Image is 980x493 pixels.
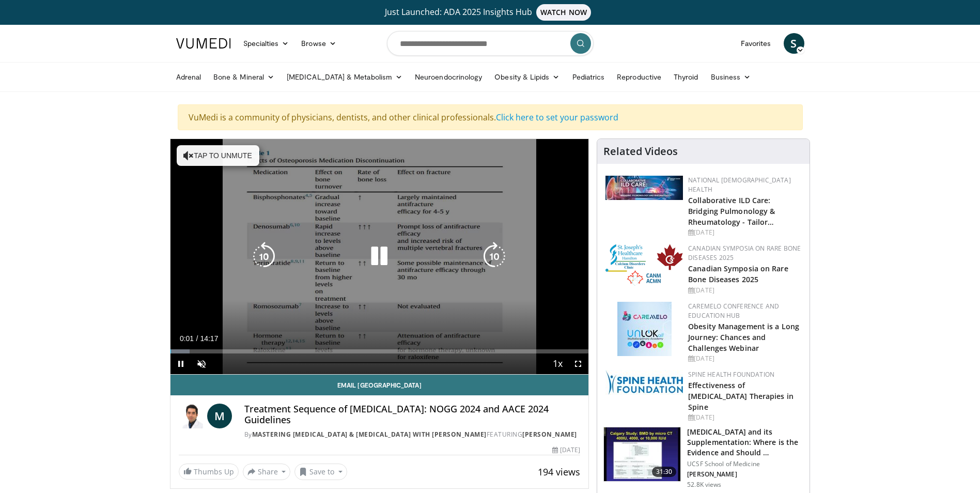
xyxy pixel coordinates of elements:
[178,104,803,130] div: VuMedi is a community of physicians, dentists, and other clinical professionals.
[705,67,757,87] a: Business
[196,334,198,343] span: /
[617,302,672,356] img: 45df64a9-a6de-482c-8a90-ada250f7980c.png.150x105_q85_autocrop_double_scale_upscale_version-0.2.jpg
[177,145,259,166] button: Tap to unmute
[667,67,705,87] a: Thyroid
[568,353,588,374] button: Fullscreen
[687,481,721,489] p: 52.8K views
[552,445,580,455] div: [DATE]
[566,67,611,87] a: Pediatrics
[200,334,218,343] span: 14:17
[294,464,347,480] button: Save to
[522,430,577,439] a: [PERSON_NAME]
[252,430,487,439] a: Mastering [MEDICAL_DATA] & [MEDICAL_DATA] with [PERSON_NAME]
[735,33,777,54] a: Favorites
[170,349,589,353] div: Progress Bar
[387,31,594,56] input: Search topics, interventions
[170,67,208,87] a: Adrenal
[688,195,775,227] a: Collaborative ILD Care: Bridging Pulmonology & Rheumatology - Tailor…
[281,67,409,87] a: [MEDICAL_DATA] & Metabolism
[652,467,677,477] span: 31:30
[688,176,791,194] a: National [DEMOGRAPHIC_DATA] Health
[536,4,591,21] span: WATCH NOW
[605,370,683,395] img: 57d53db2-a1b3-4664-83ec-6a5e32e5a601.png.150x105_q85_autocrop_double_scale_upscale_version-0.2.jpg
[687,470,803,479] p: [PERSON_NAME]
[688,380,794,412] a: Effectiveness of [MEDICAL_DATA] Therapies in Spine
[243,464,291,480] button: Share
[784,33,804,54] a: S
[191,353,212,374] button: Unmute
[178,4,803,21] a: Just Launched: ADA 2025 Insights HubWATCH NOW
[295,33,343,54] a: Browse
[611,67,667,87] a: Reproductive
[547,353,568,374] button: Playback Rate
[409,67,488,87] a: Neuroendocrinology
[538,466,580,478] span: 194 views
[170,375,589,395] a: Email [GEOGRAPHIC_DATA]
[180,334,194,343] span: 0:01
[207,67,281,87] a: Bone & Mineral
[496,112,618,123] a: Click here to set your password
[176,38,231,49] img: VuMedi Logo
[605,244,683,286] img: 59b7dea3-8883-45d6-a110-d30c6cb0f321.png.150x105_q85_autocrop_double_scale_upscale_version-0.2.png
[179,404,203,428] img: Mastering Endocrine & Diabetes with Dr. Mazhar Dalvi
[179,464,239,480] a: Thumbs Up
[688,354,801,363] div: [DATE]
[244,430,580,439] div: By FEATURING
[237,33,295,54] a: Specialties
[687,460,803,468] p: UCSF School of Medicine
[605,176,683,200] img: 7e341e47-e122-4d5e-9c74-d0a8aaff5d49.jpg.150x105_q85_autocrop_double_scale_upscale_version-0.2.jpg
[488,67,566,87] a: Obesity & Lipids
[688,321,799,353] a: Obesity Management is a Long Journey: Chances and Challenges Webinar
[688,302,779,320] a: CaReMeLO Conference and Education Hub
[688,244,801,262] a: Canadian Symposia on Rare Bone Diseases 2025
[688,370,774,379] a: Spine Health Foundation
[170,353,191,374] button: Pause
[244,404,580,426] h4: Treatment Sequence of [MEDICAL_DATA]: NOGG 2024 and AACE 2024 Guidelines
[207,404,232,428] a: M
[604,427,680,481] img: 4bb25b40-905e-443e-8e37-83f056f6e86e.150x105_q85_crop-smart_upscale.jpg
[688,264,788,284] a: Canadian Symposia on Rare Bone Diseases 2025
[170,139,589,375] video-js: Video Player
[688,228,801,237] div: [DATE]
[603,427,803,489] a: 31:30 [MEDICAL_DATA] and its Supplementation: Where is the Evidence and Should … UCSF School of M...
[687,427,803,458] h3: [MEDICAL_DATA] and its Supplementation: Where is the Evidence and Should …
[688,413,801,422] div: [DATE]
[688,286,801,295] div: [DATE]
[603,145,678,158] h4: Related Videos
